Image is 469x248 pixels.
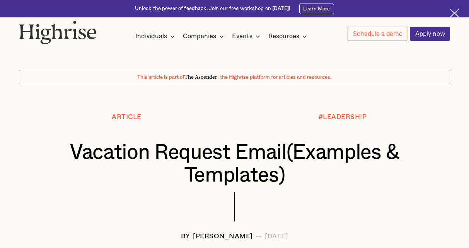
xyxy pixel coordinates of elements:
a: Apply now [410,27,450,41]
div: Companies [183,32,216,41]
div: Resources [268,32,299,41]
div: #LEADERSHIP [318,114,367,121]
a: Learn More [299,3,334,14]
h1: Vacation Request Email(Examples & Templates) [37,141,432,187]
a: Schedule a demo [348,27,407,41]
div: BY [181,233,190,240]
div: [DATE] [265,233,288,240]
img: Highrise logo [19,20,97,44]
div: Resources [268,32,309,41]
span: The Ascender [184,73,217,79]
div: — [256,233,262,240]
div: Events [232,32,263,41]
div: Events [232,32,252,41]
div: Unlock the power of feedback. Join our free workshop on [DATE]! [135,5,290,12]
span: This article is part of [137,75,184,80]
div: [PERSON_NAME] [193,233,253,240]
img: Cross icon [450,9,459,18]
div: Individuals [135,32,167,41]
span: , the Highrise platform for articles and resources. [217,75,331,80]
div: Companies [183,32,226,41]
div: Individuals [135,32,177,41]
div: Article [112,114,142,121]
